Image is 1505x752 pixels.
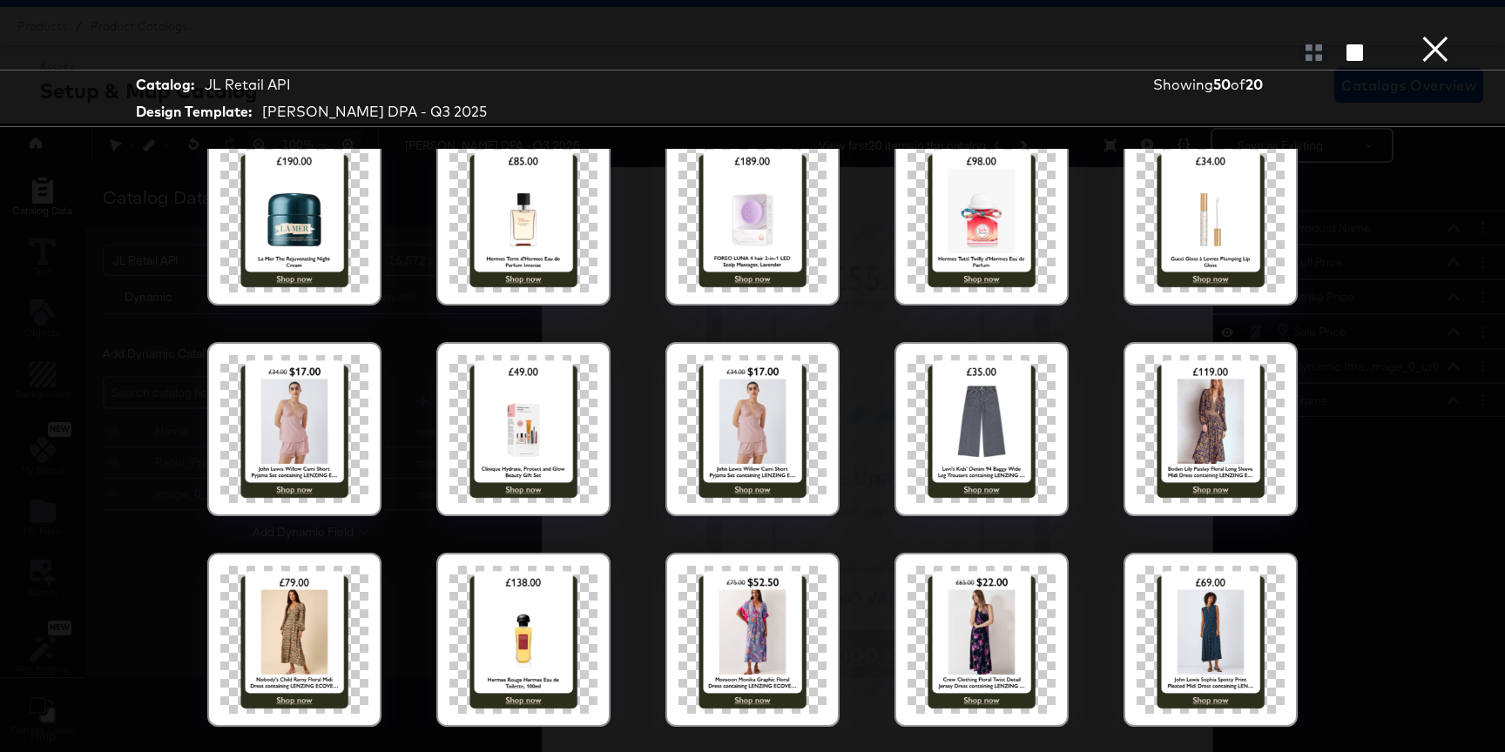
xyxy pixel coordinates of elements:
[1245,76,1263,93] strong: 20
[205,75,291,95] div: JL Retail API
[136,75,194,95] strong: Catalog:
[262,102,487,122] div: [PERSON_NAME] DPA - Q3 2025
[136,102,252,122] strong: Design Template:
[1153,75,1340,95] div: Showing of
[1213,76,1231,93] strong: 50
